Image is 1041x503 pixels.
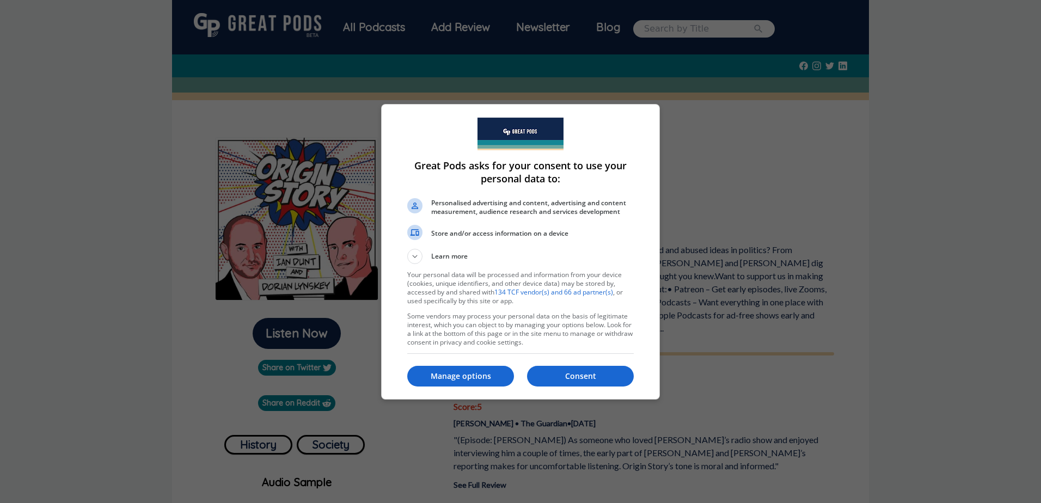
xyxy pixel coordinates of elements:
[407,271,634,305] p: Your personal data will be processed and information from your device (cookies, unique identifier...
[407,159,634,185] h1: Great Pods asks for your consent to use your personal data to:
[407,312,634,347] p: Some vendors may process your personal data on the basis of legitimate interest, which you can ob...
[477,118,564,150] img: Welcome to Great Pods
[431,199,634,216] span: Personalised advertising and content, advertising and content measurement, audience research and ...
[431,251,468,264] span: Learn more
[527,371,634,382] p: Consent
[381,104,660,400] div: Great Pods asks for your consent to use your personal data to:
[527,366,634,387] button: Consent
[407,249,634,264] button: Learn more
[494,287,613,297] a: 134 TCF vendor(s) and 66 ad partner(s)
[407,371,514,382] p: Manage options
[431,229,634,238] span: Store and/or access information on a device
[407,366,514,387] button: Manage options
